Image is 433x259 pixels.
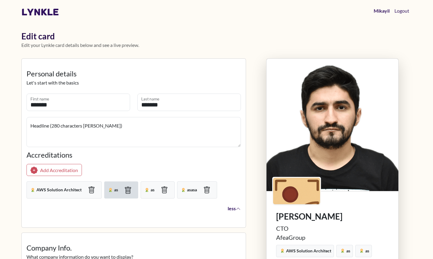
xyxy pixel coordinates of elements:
p: Let's start with the basics [26,79,241,86]
h1: [PERSON_NAME] [276,211,389,222]
button: less [224,202,241,214]
img: accreditation [107,187,114,194]
button: Add Accreditation [26,164,82,176]
div: CTO [276,224,389,233]
h3: Accreditations [26,151,241,159]
img: accreditation [279,247,286,254]
span: as [365,248,369,254]
img: logo [273,178,320,204]
img: profile picture [266,59,398,191]
span: Add Accreditation [40,167,78,173]
span: AWS Solution Architect [36,187,82,192]
span: as [114,187,118,192]
img: accreditation [180,187,187,194]
img: accreditation [143,187,151,194]
a: lynkle [21,6,59,18]
legend: Personal details [26,68,241,79]
span: as [346,248,350,254]
legend: Company Info. [26,242,241,253]
img: accreditation [358,247,365,254]
div: AfeaGroup [276,233,389,242]
p: Edit your Lynkle card details below and see a live preview. [21,42,412,49]
span: AWS Solution Architect [286,248,331,254]
span: less [228,205,241,211]
img: accreditation [29,187,36,194]
span: as [151,187,154,192]
button: Logout [392,5,412,17]
span: asasa [187,187,197,192]
h1: Edit card [21,31,412,42]
a: Mikayil [371,5,392,17]
img: accreditation [339,247,346,254]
